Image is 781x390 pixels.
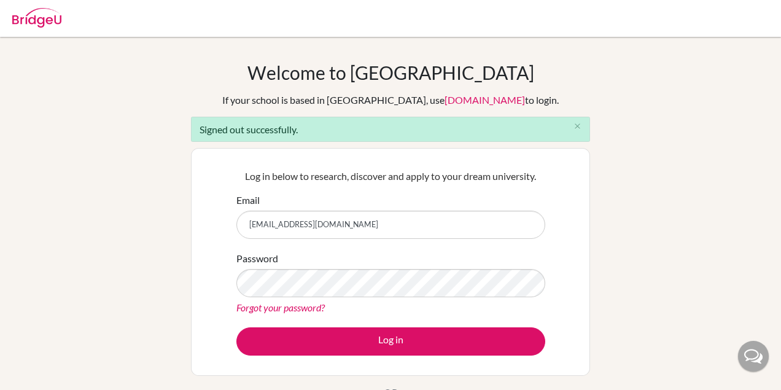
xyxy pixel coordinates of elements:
div: If your school is based in [GEOGRAPHIC_DATA], use to login. [222,93,559,107]
i: close [573,122,582,131]
button: Log in [236,327,545,356]
label: Email [236,193,260,208]
button: Close [565,117,589,136]
img: Bridge-U [12,8,61,28]
a: [DOMAIN_NAME] [445,94,525,106]
label: Password [236,251,278,266]
a: Forgot your password? [236,302,325,313]
h1: Welcome to [GEOGRAPHIC_DATA] [247,61,534,84]
div: Signed out successfully. [191,117,590,142]
p: Log in below to research, discover and apply to your dream university. [236,169,545,184]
